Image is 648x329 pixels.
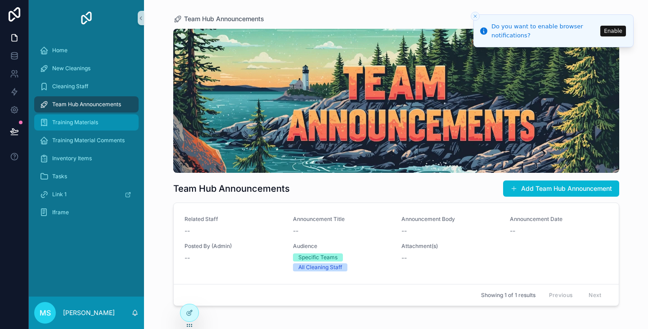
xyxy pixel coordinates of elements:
[52,173,67,180] span: Tasks
[29,36,144,232] div: scrollable content
[184,226,190,235] span: --
[52,137,125,144] span: Training Material Comments
[184,216,282,223] span: Related Staff
[52,101,121,108] span: Team Hub Announcements
[34,114,139,131] a: Training Materials
[510,216,607,223] span: Announcement Date
[34,186,139,203] a: Link 1
[34,150,139,167] a: Inventory Items
[503,180,619,197] button: Add Team Hub Announcement
[184,14,264,23] span: Team Hub Announcements
[600,26,626,36] button: Enable
[34,60,139,77] a: New Cleanings
[298,253,337,261] div: Specific Teams
[52,155,92,162] span: Inventory Items
[401,226,407,235] span: --
[510,226,515,235] span: --
[52,209,69,216] span: Iframe
[52,47,67,54] span: Home
[293,243,391,250] span: Audience
[293,226,298,235] span: --
[401,243,499,250] span: Attachment(s)
[52,83,88,90] span: Cleaning Staff
[293,216,391,223] span: Announcement Title
[401,253,407,262] span: --
[34,96,139,113] a: Team Hub Announcements
[173,182,290,195] h1: Team Hub Announcements
[174,203,619,284] a: Related Staff--Announcement Title--Announcement Body--Announcement Date--Posted By (Admin)--Audie...
[79,11,94,25] img: App logo
[52,65,90,72] span: New Cleanings
[401,216,499,223] span: Announcement Body
[40,307,51,318] span: ms
[34,42,139,59] a: Home
[471,12,480,21] button: Close toast
[298,263,342,271] div: All Cleaning Staff
[34,132,139,149] a: Training Material Comments
[63,308,115,317] p: [PERSON_NAME]
[34,168,139,185] a: Tasks
[184,253,190,262] span: --
[491,22,598,40] div: Do you want to enable browser notifications?
[52,191,67,198] span: Link 1
[34,204,139,221] a: Iframe
[34,78,139,95] a: Cleaning Staff
[52,119,98,126] span: Training Materials
[184,243,282,250] span: Posted By (Admin)
[481,292,535,299] span: Showing 1 of 1 results
[173,14,264,23] a: Team Hub Announcements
